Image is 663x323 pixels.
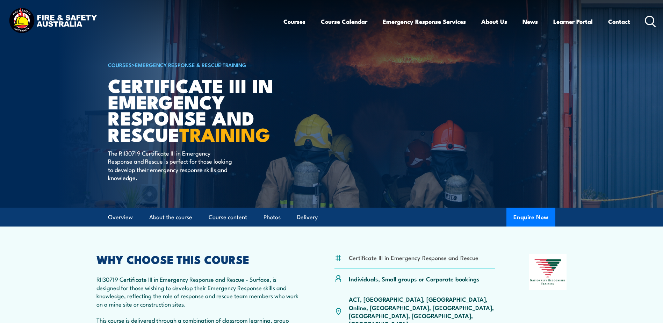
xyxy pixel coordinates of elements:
h1: Certificate III in Emergency Response and Rescue [108,77,281,142]
a: Photos [264,208,281,227]
img: Nationally Recognised Training logo. [529,254,567,290]
a: Emergency Response & Rescue Training [135,61,246,69]
a: Course content [209,208,247,227]
a: About the course [149,208,192,227]
a: Emergency Response Services [383,12,466,31]
a: Contact [608,12,630,31]
a: Courses [283,12,305,31]
h2: WHY CHOOSE THIS COURSE [96,254,301,264]
strong: TRAINING [179,119,270,148]
p: Individuals, Small groups or Corporate bookings [349,275,480,283]
button: Enquire Now [506,208,555,227]
a: About Us [481,12,507,31]
a: News [523,12,538,31]
a: Learner Portal [553,12,593,31]
a: Delivery [297,208,318,227]
p: The RII30719 Certificate III in Emergency Response and Rescue is perfect for those looking to dev... [108,149,236,182]
h6: > [108,60,281,69]
li: Certificate III in Emergency Response and Rescue [349,253,478,261]
a: Course Calendar [321,12,367,31]
a: COURSES [108,61,132,69]
a: Overview [108,208,133,227]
